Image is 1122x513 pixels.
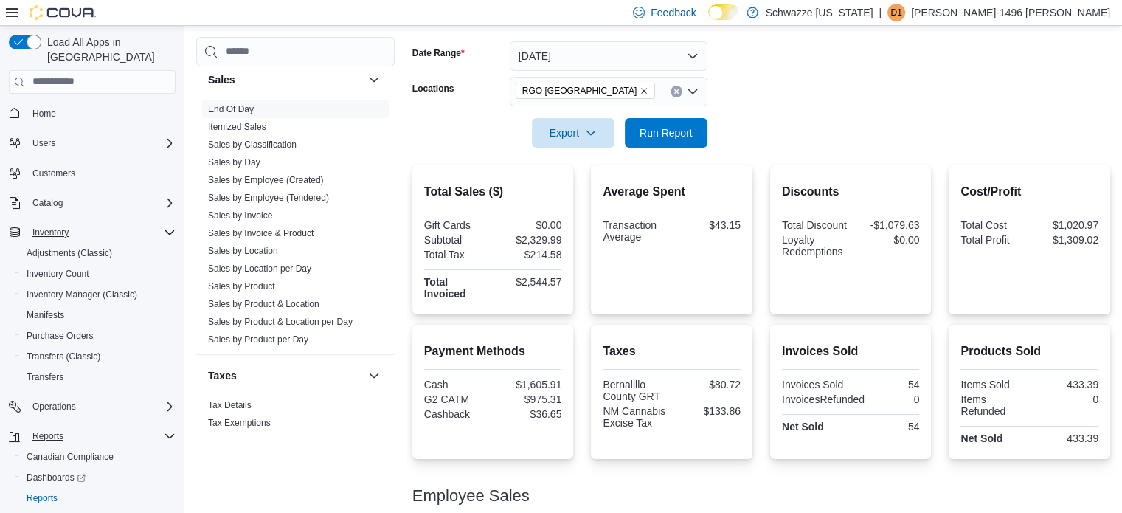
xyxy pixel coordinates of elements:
[782,379,848,390] div: Invoices Sold
[675,405,741,417] div: $133.86
[27,427,69,445] button: Reports
[21,306,176,324] span: Manifests
[208,368,237,383] h3: Taxes
[208,316,353,328] span: Sales by Product & Location per Day
[15,305,181,326] button: Manifests
[782,234,848,258] div: Loyalty Redemptions
[782,421,824,433] strong: Net Sold
[424,276,466,300] strong: Total Invoiced
[27,398,82,416] button: Operations
[3,193,181,213] button: Catalog
[32,197,63,209] span: Catalog
[15,346,181,367] button: Transfers (Classic)
[27,224,75,241] button: Inventory
[21,348,106,365] a: Transfers (Classic)
[208,193,329,203] a: Sales by Employee (Tendered)
[412,487,530,505] h3: Employee Sales
[27,330,94,342] span: Purchase Orders
[671,86,682,97] button: Clear input
[21,244,118,262] a: Adjustments (Classic)
[27,472,86,483] span: Dashboards
[27,164,176,182] span: Customers
[603,342,741,360] h2: Taxes
[41,35,176,64] span: Load All Apps in [GEOGRAPHIC_DATA]
[30,5,96,20] img: Cova
[1033,379,1098,390] div: 433.39
[208,228,314,238] a: Sales by Invoice & Product
[21,306,70,324] a: Manifests
[496,408,561,420] div: $36.65
[960,379,1026,390] div: Items Sold
[15,367,181,388] button: Transfers
[496,234,561,246] div: $2,329.99
[424,379,490,390] div: Cash
[27,351,100,362] span: Transfers (Classic)
[32,401,76,413] span: Operations
[27,165,81,182] a: Customers
[766,4,873,21] p: Schwazze [US_STATE]
[15,488,181,509] button: Reports
[208,174,324,186] span: Sales by Employee (Created)
[27,289,137,300] span: Inventory Manager (Classic)
[21,327,176,345] span: Purchase Orders
[879,4,882,21] p: |
[603,219,668,243] div: Transaction Average
[21,265,95,283] a: Inventory Count
[911,4,1110,21] p: [PERSON_NAME]-1496 [PERSON_NAME]
[496,249,561,261] div: $214.58
[603,379,668,402] div: Bernalillo County GRT
[541,118,606,148] span: Export
[27,427,176,445] span: Reports
[424,234,490,246] div: Subtotal
[1033,234,1098,246] div: $1,309.02
[208,334,308,345] span: Sales by Product per Day
[27,451,114,463] span: Canadian Compliance
[208,210,272,221] span: Sales by Invoice
[196,396,395,438] div: Taxes
[21,348,176,365] span: Transfers (Classic)
[21,286,176,303] span: Inventory Manager (Classic)
[640,86,648,95] button: Remove RGO 6 Northeast Heights from selection in this group
[675,219,741,231] div: $43.15
[782,183,920,201] h2: Discounts
[208,399,252,411] span: Tax Details
[208,368,362,383] button: Taxes
[27,104,176,123] span: Home
[208,245,278,257] span: Sales by Location
[208,139,297,151] span: Sales by Classification
[208,280,275,292] span: Sales by Product
[1033,393,1098,405] div: 0
[208,103,254,115] span: End Of Day
[208,227,314,239] span: Sales by Invoice & Product
[15,467,181,488] a: Dashboards
[496,379,561,390] div: $1,605.91
[208,281,275,292] a: Sales by Product
[424,219,490,231] div: Gift Cards
[208,121,266,133] span: Itemized Sales
[424,342,562,360] h2: Payment Methods
[15,264,181,284] button: Inventory Count
[890,4,901,21] span: D1
[782,393,865,405] div: InvoicesRefunded
[32,430,63,442] span: Reports
[32,137,55,149] span: Users
[3,103,181,124] button: Home
[708,20,709,21] span: Dark Mode
[687,86,699,97] button: Open list of options
[960,393,1026,417] div: Items Refunded
[27,268,89,280] span: Inventory Count
[3,133,181,154] button: Users
[603,183,741,201] h2: Average Spent
[208,299,319,309] a: Sales by Product & Location
[21,448,176,466] span: Canadian Compliance
[853,234,919,246] div: $0.00
[782,219,848,231] div: Total Discount
[208,334,308,345] a: Sales by Product per Day
[32,168,75,179] span: Customers
[625,118,707,148] button: Run Report
[208,104,254,114] a: End Of Day
[208,157,260,168] a: Sales by Day
[3,426,181,447] button: Reports
[27,398,176,416] span: Operations
[208,192,329,204] span: Sales by Employee (Tendered)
